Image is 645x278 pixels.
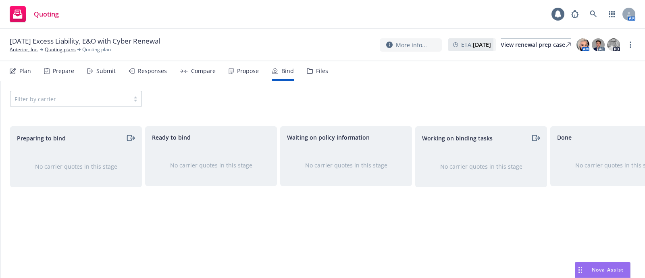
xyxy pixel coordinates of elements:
img: photo [607,38,620,51]
a: moveRight [531,133,540,143]
div: No carrier quotes in this stage [293,161,399,169]
img: photo [576,38,589,51]
button: More info... [380,38,442,52]
span: Waiting on policy information [287,133,370,142]
span: More info... [396,41,427,49]
div: Responses [138,68,167,74]
div: No carrier quotes in this stage [23,162,129,171]
a: Quoting [6,3,62,25]
a: Switch app [604,6,620,22]
span: [DATE] Excess Liability, E&O with Cyber Renewal [10,36,160,46]
button: Nova Assist [575,262,630,278]
a: moveRight [125,133,135,143]
span: Ready to bind [152,133,191,142]
a: Anterior, Inc. [10,46,38,53]
div: Drag to move [575,262,585,278]
div: Propose [237,68,259,74]
div: No carrier quotes in this stage [429,162,534,171]
a: Quoting plans [45,46,76,53]
div: Files [316,68,328,74]
span: Working on binding tasks [422,134,493,142]
div: No carrier quotes in this stage [158,161,264,169]
a: View renewal prep case [501,38,571,51]
span: ETA : [461,40,491,49]
span: Done [557,133,572,142]
div: Prepare [53,68,74,74]
div: Bind [281,68,294,74]
a: Report a Bug [567,6,583,22]
div: Submit [96,68,116,74]
strong: [DATE] [473,41,491,48]
a: more [626,40,635,50]
a: Search [585,6,601,22]
div: View renewal prep case [501,39,571,51]
div: Compare [191,68,216,74]
span: Quoting [34,11,59,17]
span: Quoting plan [82,46,111,53]
span: Preparing to bind [17,134,66,142]
img: photo [592,38,605,51]
span: Nova Assist [592,266,624,273]
div: Plan [19,68,31,74]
